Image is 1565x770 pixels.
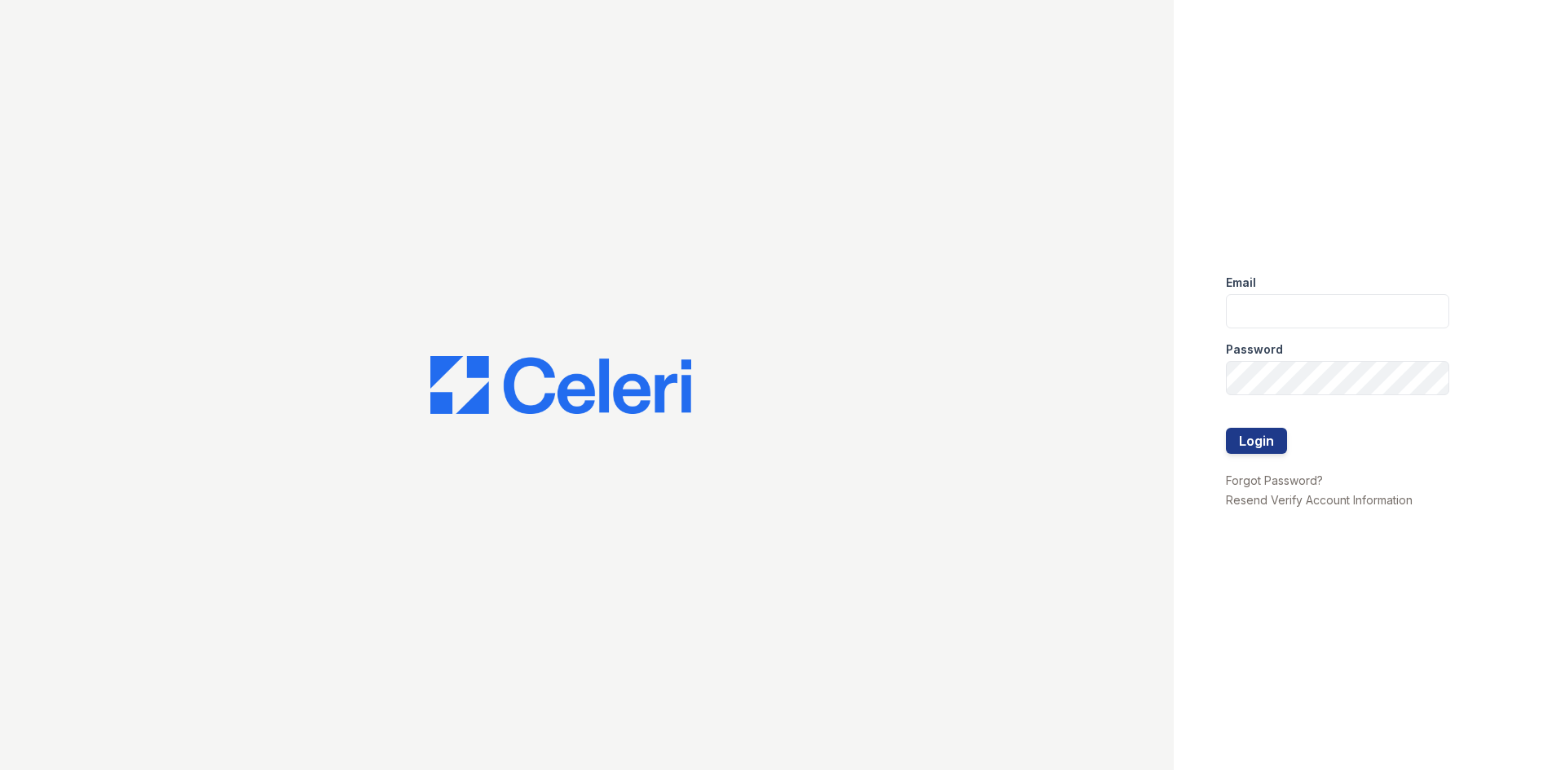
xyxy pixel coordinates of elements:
[430,356,691,415] img: CE_Logo_Blue-a8612792a0a2168367f1c8372b55b34899dd931a85d93a1a3d3e32e68fde9ad4.png
[1226,473,1323,487] a: Forgot Password?
[1226,341,1283,358] label: Password
[1226,493,1413,507] a: Resend Verify Account Information
[1226,275,1256,291] label: Email
[1226,428,1287,454] button: Login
